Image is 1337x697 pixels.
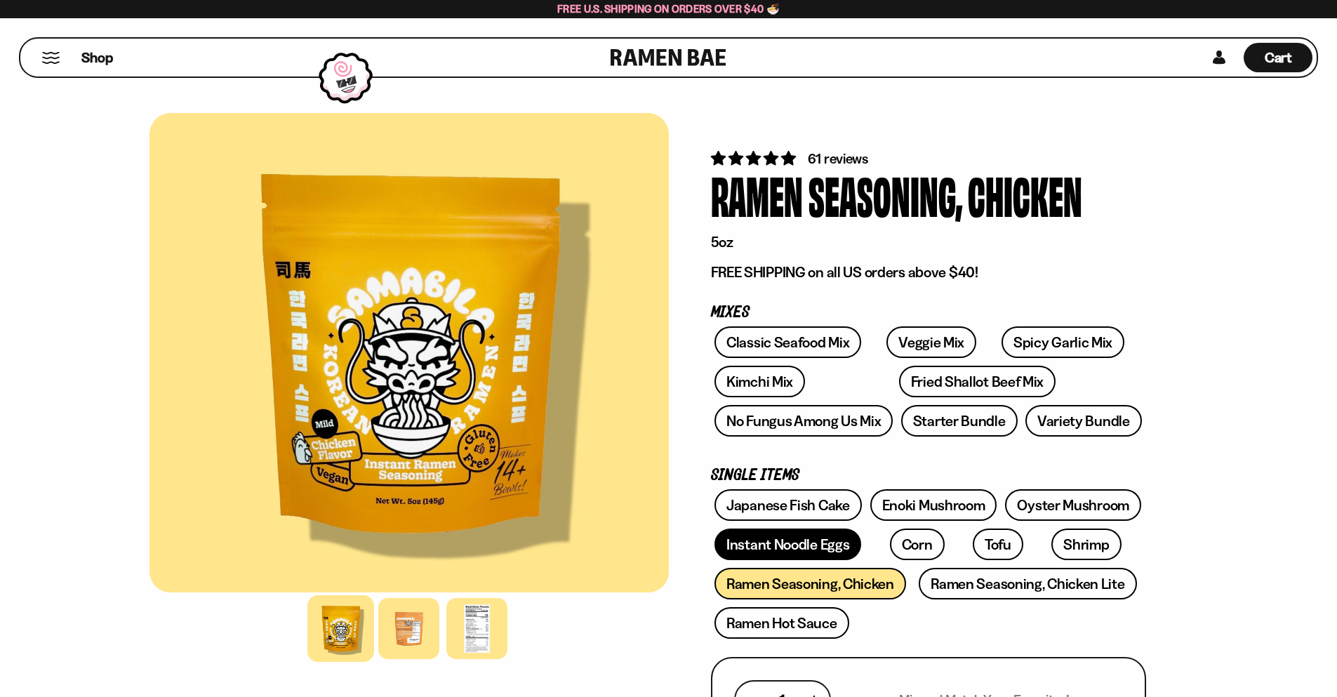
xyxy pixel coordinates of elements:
[714,607,849,639] a: Ramen Hot Sauce
[41,52,60,64] button: Mobile Menu Trigger
[808,150,868,167] span: 61 reviews
[557,2,780,15] span: Free U.S. Shipping on Orders over $40 🍜
[919,568,1136,599] a: Ramen Seasoning, Chicken Lite
[711,150,799,167] span: 4.84 stars
[899,366,1056,397] a: Fried Shallot Beef Mix
[711,168,803,221] div: Ramen
[714,326,861,358] a: Classic Seafood Mix
[901,405,1018,437] a: Starter Bundle
[886,326,976,358] a: Veggie Mix
[809,168,962,221] div: Seasoning,
[1244,39,1312,77] div: Cart
[714,529,861,560] a: Instant Noodle Eggs
[1051,529,1121,560] a: Shrimp
[1265,49,1292,66] span: Cart
[1005,489,1141,521] a: Oyster Mushroom
[711,306,1146,319] p: Mixes
[714,489,862,521] a: Japanese Fish Cake
[1002,326,1124,358] a: Spicy Garlic Mix
[714,405,893,437] a: No Fungus Among Us Mix
[711,469,1146,482] p: Single Items
[711,263,1146,281] p: FREE SHIPPING on all US orders above $40!
[711,233,1146,251] p: 5oz
[968,168,1082,221] div: Chicken
[973,529,1023,560] a: Tofu
[890,529,945,560] a: Corn
[81,43,113,72] a: Shop
[870,489,997,521] a: Enoki Mushroom
[1025,405,1142,437] a: Variety Bundle
[81,48,113,67] span: Shop
[714,366,805,397] a: Kimchi Mix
